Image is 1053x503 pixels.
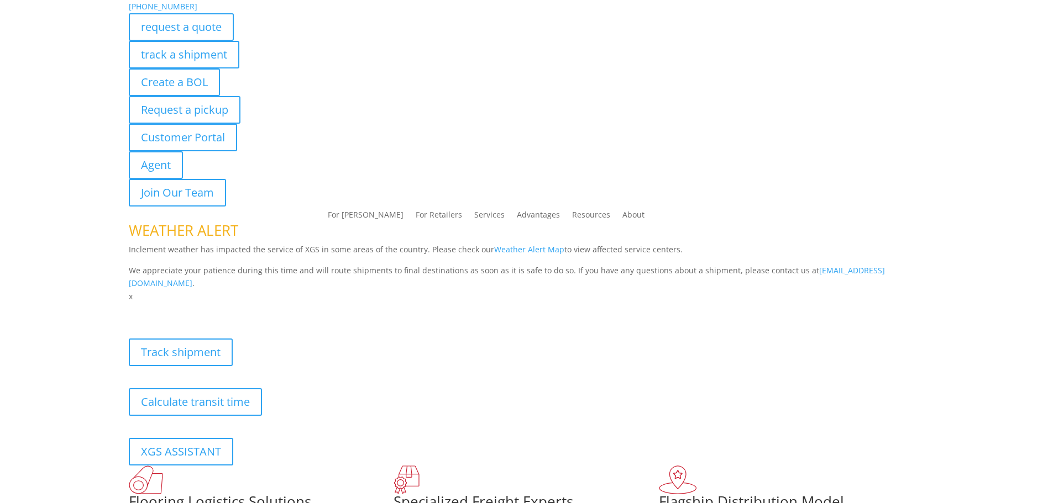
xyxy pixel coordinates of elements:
b: Visibility, transparency, and control for your entire supply chain. [129,305,375,315]
a: Request a pickup [129,96,240,124]
p: We appreciate your patience during this time and will route shipments to final destinations as so... [129,264,925,290]
a: track a shipment [129,41,239,68]
a: Track shipment [129,338,233,366]
a: request a quote [129,13,234,41]
p: x [129,290,925,303]
a: Join Our Team [129,179,226,207]
img: xgs-icon-total-supply-chain-intelligence-red [129,465,163,494]
span: WEATHER ALERT [129,220,238,240]
a: About [622,211,645,223]
img: xgs-icon-flagship-distribution-model-red [659,465,697,494]
a: Advantages [517,211,560,223]
a: Calculate transit time [129,388,262,416]
a: Customer Portal [129,124,237,151]
a: Weather Alert Map [494,244,564,255]
a: For Retailers [416,211,462,223]
a: Resources [572,211,610,223]
a: [PHONE_NUMBER] [129,1,197,12]
a: For [PERSON_NAME] [328,211,404,223]
a: Services [474,211,505,223]
a: XGS ASSISTANT [129,438,233,465]
a: Agent [129,151,183,179]
p: Inclement weather has impacted the service of XGS in some areas of the country. Please check our ... [129,243,925,264]
a: Create a BOL [129,68,220,96]
img: xgs-icon-focused-on-flooring-red [394,465,420,494]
